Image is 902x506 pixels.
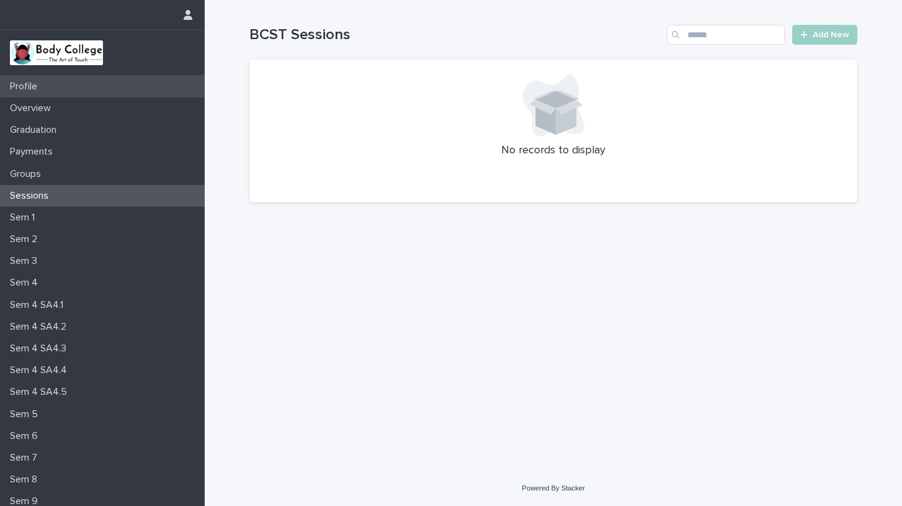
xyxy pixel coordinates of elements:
p: Sem 7 [5,452,47,464]
p: Sem 4 SA4.4 [5,364,77,376]
img: xvtzy2PTuGgGH0xbwGb2 [10,40,103,65]
p: Sem 5 [5,409,48,420]
p: Sem 8 [5,474,47,486]
input: Search [667,25,785,45]
h1: BCST Sessions [249,26,662,44]
a: Powered By Stacker [522,484,584,492]
p: Sem 6 [5,430,48,442]
p: Sem 4 SA4.3 [5,343,76,355]
p: Sem 3 [5,255,47,267]
p: Overview [5,102,61,114]
p: Sem 4 [5,277,48,289]
p: Payments [5,146,63,158]
p: Graduation [5,124,66,136]
p: Sem 4 SA4.2 [5,321,76,333]
p: Sem 4 SA4.1 [5,299,73,311]
p: Sem 2 [5,233,47,245]
p: No records to display [264,144,842,158]
span: Add New [813,30,849,39]
p: Sem 1 [5,212,45,224]
p: Sessions [5,190,58,202]
a: Add New [792,25,857,45]
p: Sem 4 SA4.5 [5,386,77,398]
p: Groups [5,168,51,180]
p: Profile [5,81,47,93]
